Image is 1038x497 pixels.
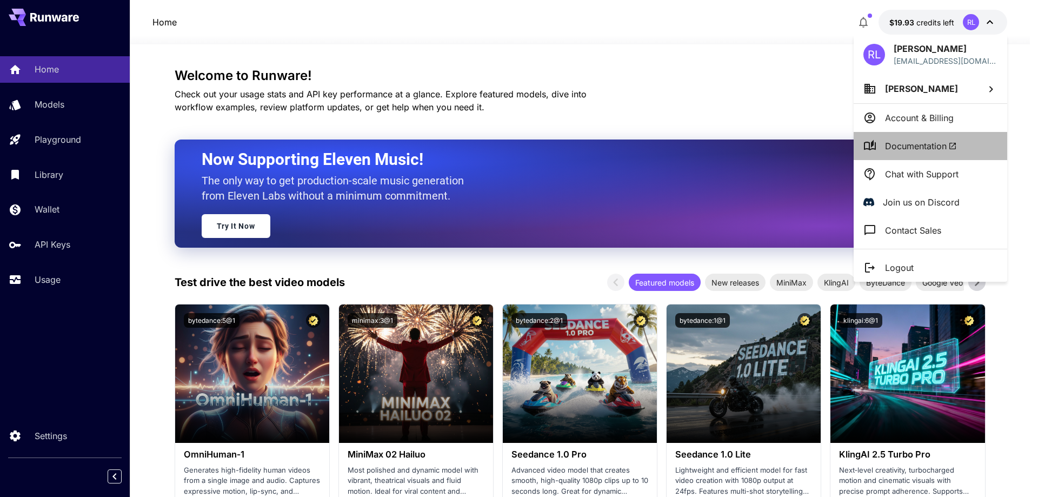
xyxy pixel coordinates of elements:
p: Contact Sales [885,224,941,237]
p: Account & Billing [885,111,954,124]
span: [PERSON_NAME] [885,83,958,94]
p: Logout [885,261,914,274]
p: [EMAIL_ADDRESS][DOMAIN_NAME] [894,55,997,67]
p: Chat with Support [885,168,959,181]
p: [PERSON_NAME] [894,42,997,55]
p: Join us on Discord [883,196,960,209]
div: rafaellaurindo9@gmail.com [894,55,997,67]
button: [PERSON_NAME] [854,74,1007,103]
div: RL [863,44,885,65]
span: Documentation [885,140,957,153]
